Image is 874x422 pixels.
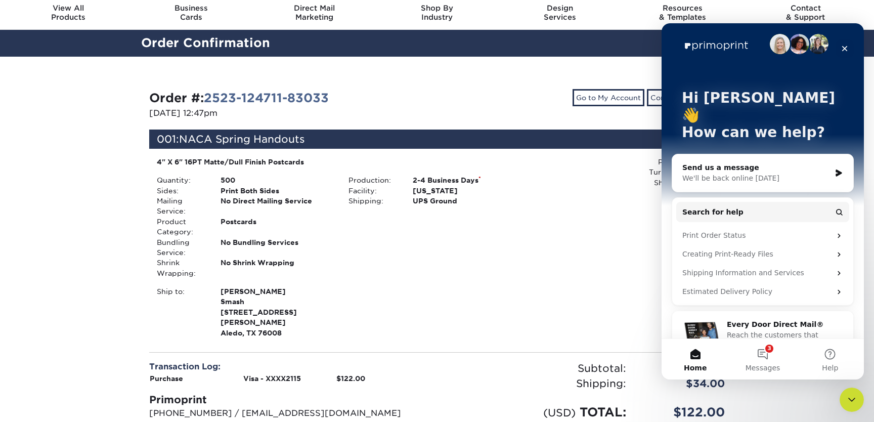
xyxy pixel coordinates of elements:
[130,4,253,22] div: Cards
[629,130,725,149] div: $88.00
[204,91,329,105] a: 2523-124711-83033
[840,388,864,412] iframe: Intercom live chat
[744,4,867,13] span: Contact
[437,376,634,391] div: Shipping:
[157,157,526,167] div: 4" X 6" 16PT Matte/Dull Finish Postcards
[149,237,213,258] div: Bundling Service:
[634,376,732,391] div: $34.00
[149,258,213,278] div: Shrink Wrapping:
[647,89,725,106] a: Continue Shopping
[149,175,213,185] div: Quantity:
[253,4,376,22] div: Marketing
[150,374,183,383] strong: Purchase
[405,175,533,185] div: 2-4 Business Days
[7,4,130,22] div: Products
[533,157,717,188] div: Product: $88.00 Turnaround: $0.00 Shipping: $34.00
[498,4,621,22] div: Services
[634,403,732,421] div: $122.00
[243,374,301,383] strong: Visa - XXXX2115
[662,23,864,379] iframe: Intercom live chat
[405,186,533,196] div: [US_STATE]
[149,286,213,338] div: Ship to:
[376,4,499,13] span: Shop By
[213,186,341,196] div: Print Both Sides
[130,4,253,13] span: Business
[341,175,405,185] div: Production:
[221,297,333,307] span: Smash
[149,407,429,419] p: [PHONE_NUMBER] / [EMAIL_ADDRESS][DOMAIN_NAME]
[253,4,376,13] span: Direct Mail
[149,361,429,373] div: Transaction Log:
[221,307,333,328] span: [STREET_ADDRESS][PERSON_NAME]
[498,4,621,13] span: Design
[149,196,213,217] div: Mailing Service:
[341,196,405,206] div: Shipping:
[376,4,499,22] div: Industry
[221,286,333,297] span: [PERSON_NAME]
[634,361,732,376] div: $88.00
[149,107,429,119] p: [DATE] 12:47pm
[405,196,533,206] div: UPS Ground
[621,4,744,22] div: & Templates
[621,4,744,13] span: Resources
[213,217,341,237] div: Postcards
[149,392,429,407] div: Primoprint
[573,89,644,106] a: Go to My Account
[134,34,740,53] h2: Order Confirmation
[437,361,634,376] div: Subtotal:
[341,186,405,196] div: Facility:
[543,406,576,419] small: (USD)
[336,374,365,383] strong: $122.00
[580,405,626,419] span: TOTAL:
[149,130,629,149] div: 001:
[221,286,333,337] strong: Aledo, TX 76008
[149,186,213,196] div: Sides:
[213,258,341,278] div: No Shrink Wrapping
[7,4,130,13] span: View All
[213,237,341,258] div: No Bundling Services
[149,91,329,105] strong: Order #:
[149,217,213,237] div: Product Category:
[744,4,867,22] div: & Support
[213,175,341,185] div: 500
[179,133,305,145] span: NACA Spring Handouts
[213,196,341,217] div: No Direct Mailing Service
